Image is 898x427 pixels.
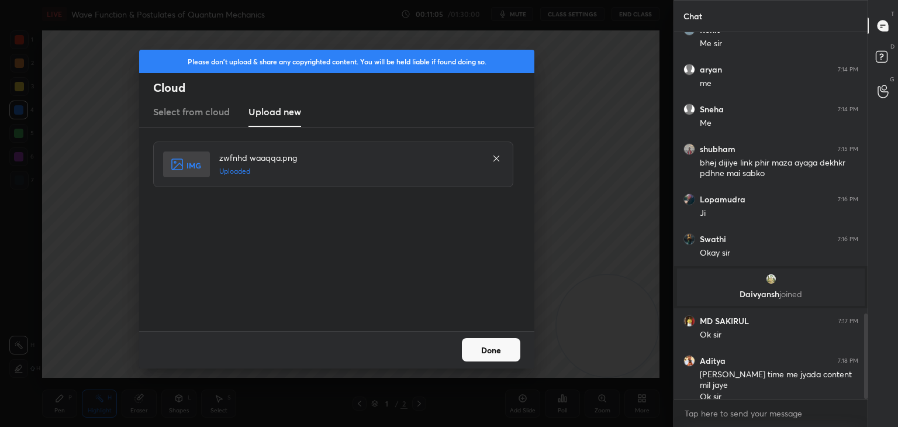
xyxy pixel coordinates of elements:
[890,42,894,51] p: D
[838,357,858,364] div: 7:18 PM
[683,315,695,327] img: AEdFTp4niEF0jpRGbli7zJ19e047ZNbcoXHmJFNHwTTJ=s96-c
[700,316,749,326] h6: MD SAKIRUL
[153,80,534,95] h2: Cloud
[700,144,735,154] h6: shubham
[891,9,894,18] p: T
[683,355,695,367] img: bf8a9099729b4c649fd0f2866443e84c.jpg
[838,318,858,325] div: 7:17 PM
[700,118,858,129] div: Me
[700,247,858,259] div: Okay sir
[462,338,520,361] button: Done
[700,369,858,391] div: [PERSON_NAME] time me jyada content mil jaye
[700,157,858,180] div: bhej dijiye link phir maza ayaga dekhkr pdhne mai sabko
[838,106,858,113] div: 7:14 PM
[765,273,777,285] img: e2263661c0e24aa6bffd30a737da932d.jpg
[219,151,480,164] h4: zwfnhd waaqqa.png
[838,146,858,153] div: 7:15 PM
[683,104,695,115] img: default.png
[779,288,802,299] span: joined
[683,64,695,75] img: default.png
[674,32,868,400] div: grid
[700,356,726,366] h6: Aditya
[700,38,858,50] div: Me sir
[684,290,858,299] p: Daivyansh
[700,194,745,205] h6: Lopamudra
[219,166,480,177] h5: Uploaded
[890,75,894,84] p: G
[700,391,858,403] div: Ok sir
[838,236,858,243] div: 7:16 PM
[700,329,858,341] div: Ok sir
[248,105,301,119] h3: Upload new
[683,143,695,155] img: 94a924f8f164472f8e3fad83bd7266b9.jpg
[683,194,695,205] img: ac7fa03d3ffa4a81aebaf1466f05faf2.jpg
[838,66,858,73] div: 7:14 PM
[700,64,722,75] h6: aryan
[139,50,534,73] div: Please don't upload & share any copyrighted content. You will be held liable if found doing so.
[700,78,858,89] div: me
[700,208,858,219] div: Ji
[838,196,858,203] div: 7:16 PM
[674,1,712,32] p: Chat
[700,104,724,115] h6: Sneha
[683,233,695,245] img: 106ba57254bc4add819082efb26aec3c.jpg
[700,234,726,245] h6: Swathi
